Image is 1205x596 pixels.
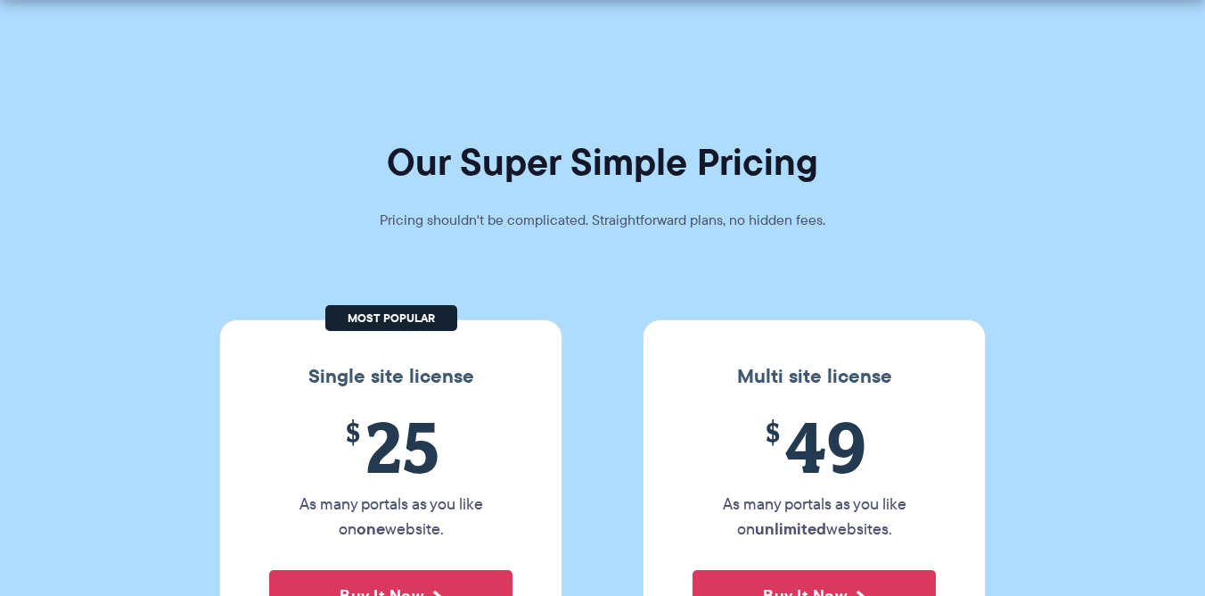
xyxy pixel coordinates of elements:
span: 25 [269,406,512,487]
strong: one [357,517,385,541]
h3: Multi site license [661,365,967,388]
p: As many portals as you like on website. [269,492,512,542]
p: Pricing shouldn't be complicated. Straightforward plans, no hidden fees. [335,208,870,233]
strong: unlimited [755,517,826,541]
h3: Single site license [238,365,544,388]
p: As many portals as you like on websites. [693,492,936,542]
span: 49 [693,406,936,487]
